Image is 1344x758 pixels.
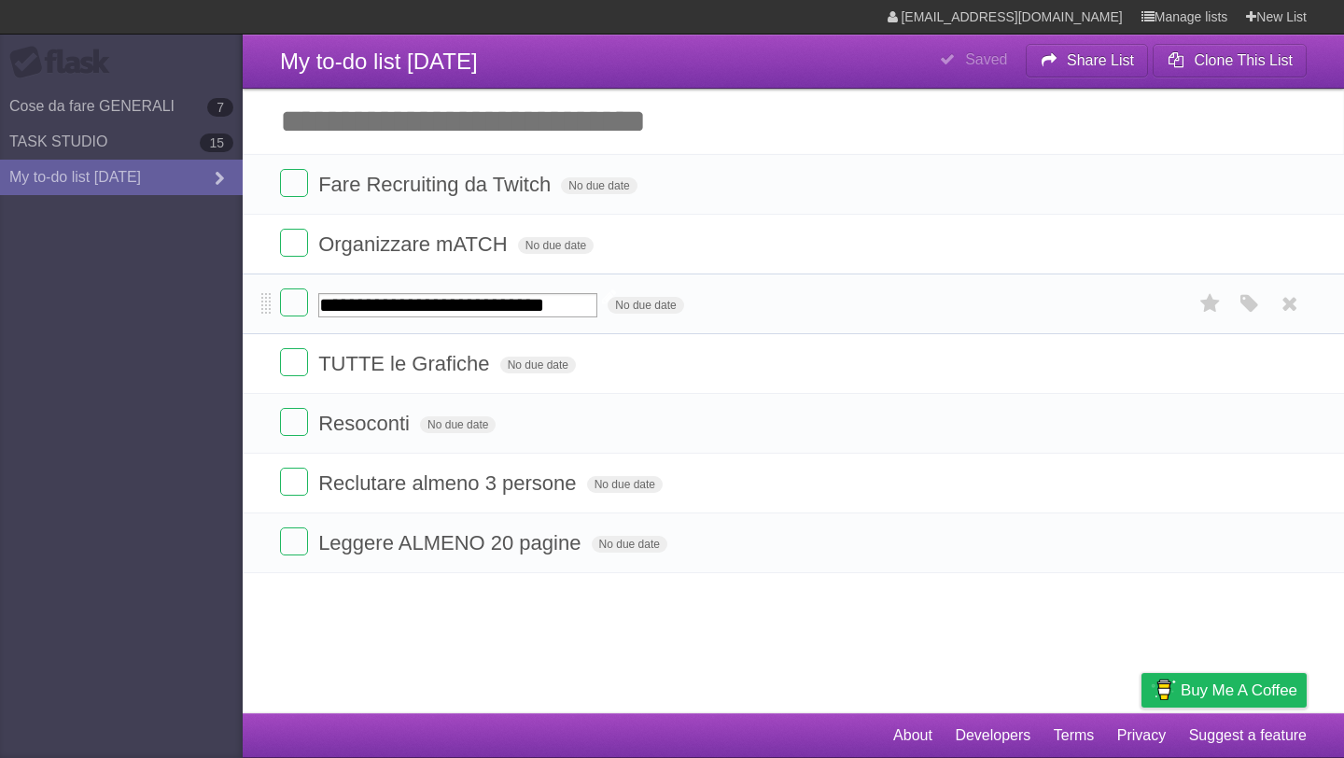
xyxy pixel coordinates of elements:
span: Leggere ALMENO 20 pagine [318,531,585,554]
span: No due date [608,297,683,314]
button: Share List [1026,44,1149,77]
label: Done [280,169,308,197]
label: Done [280,408,308,436]
span: No due date [500,357,576,373]
label: Done [280,229,308,257]
span: No due date [420,416,496,433]
a: Privacy [1117,718,1166,753]
label: Star task [1193,288,1228,319]
b: 15 [200,133,233,152]
a: Suggest a feature [1189,718,1307,753]
span: No due date [587,476,663,493]
span: No due date [518,237,594,254]
a: About [893,718,932,753]
a: Terms [1054,718,1095,753]
label: Done [280,468,308,496]
span: No due date [561,177,637,194]
span: Fare Recruiting da Twitch [318,173,555,196]
span: Resoconti [318,412,414,435]
span: My to-do list [DATE] [280,49,478,74]
button: Clone This List [1153,44,1307,77]
a: Developers [955,718,1030,753]
b: Share List [1067,52,1134,68]
div: Flask [9,46,121,79]
label: Done [280,527,308,555]
label: Done [280,348,308,376]
span: TUTTE le Grafiche [318,352,494,375]
span: Reclutare almeno 3 persone [318,471,581,495]
img: Buy me a coffee [1151,674,1176,706]
b: 7 [207,98,233,117]
span: Buy me a coffee [1181,674,1297,707]
span: No due date [592,536,667,553]
span: Organizzare mATCH [318,232,512,256]
label: Done [280,288,308,316]
a: Buy me a coffee [1141,673,1307,708]
b: Clone This List [1194,52,1293,68]
b: Saved [965,51,1007,67]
